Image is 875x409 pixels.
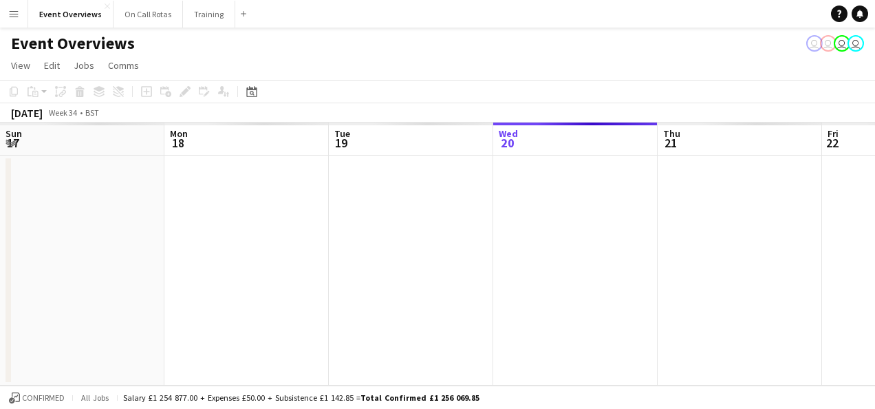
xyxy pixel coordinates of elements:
[28,1,114,28] button: Event Overviews
[45,107,80,118] span: Week 34
[85,107,99,118] div: BST
[661,135,680,151] span: 21
[497,135,518,151] span: 20
[183,1,235,28] button: Training
[11,106,43,120] div: [DATE]
[3,135,22,151] span: 17
[39,56,65,74] a: Edit
[806,35,823,52] app-user-avatar: Admin Team
[168,135,188,151] span: 18
[102,56,144,74] a: Comms
[22,393,65,403] span: Confirmed
[499,127,518,140] span: Wed
[847,35,864,52] app-user-avatar: Operations Team
[68,56,100,74] a: Jobs
[78,392,111,403] span: All jobs
[332,135,350,151] span: 19
[11,33,135,54] h1: Event Overviews
[123,392,479,403] div: Salary £1 254 877.00 + Expenses £50.00 + Subsistence £1 142.85 =
[334,127,350,140] span: Tue
[44,59,60,72] span: Edit
[108,59,139,72] span: Comms
[820,35,836,52] app-user-avatar: Operations Team
[825,135,839,151] span: 22
[11,59,30,72] span: View
[663,127,680,140] span: Thu
[360,392,479,403] span: Total Confirmed £1 256 069.85
[7,390,67,406] button: Confirmed
[834,35,850,52] app-user-avatar: Operations Team
[828,127,839,140] span: Fri
[6,127,22,140] span: Sun
[114,1,183,28] button: On Call Rotas
[170,127,188,140] span: Mon
[74,59,94,72] span: Jobs
[6,56,36,74] a: View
